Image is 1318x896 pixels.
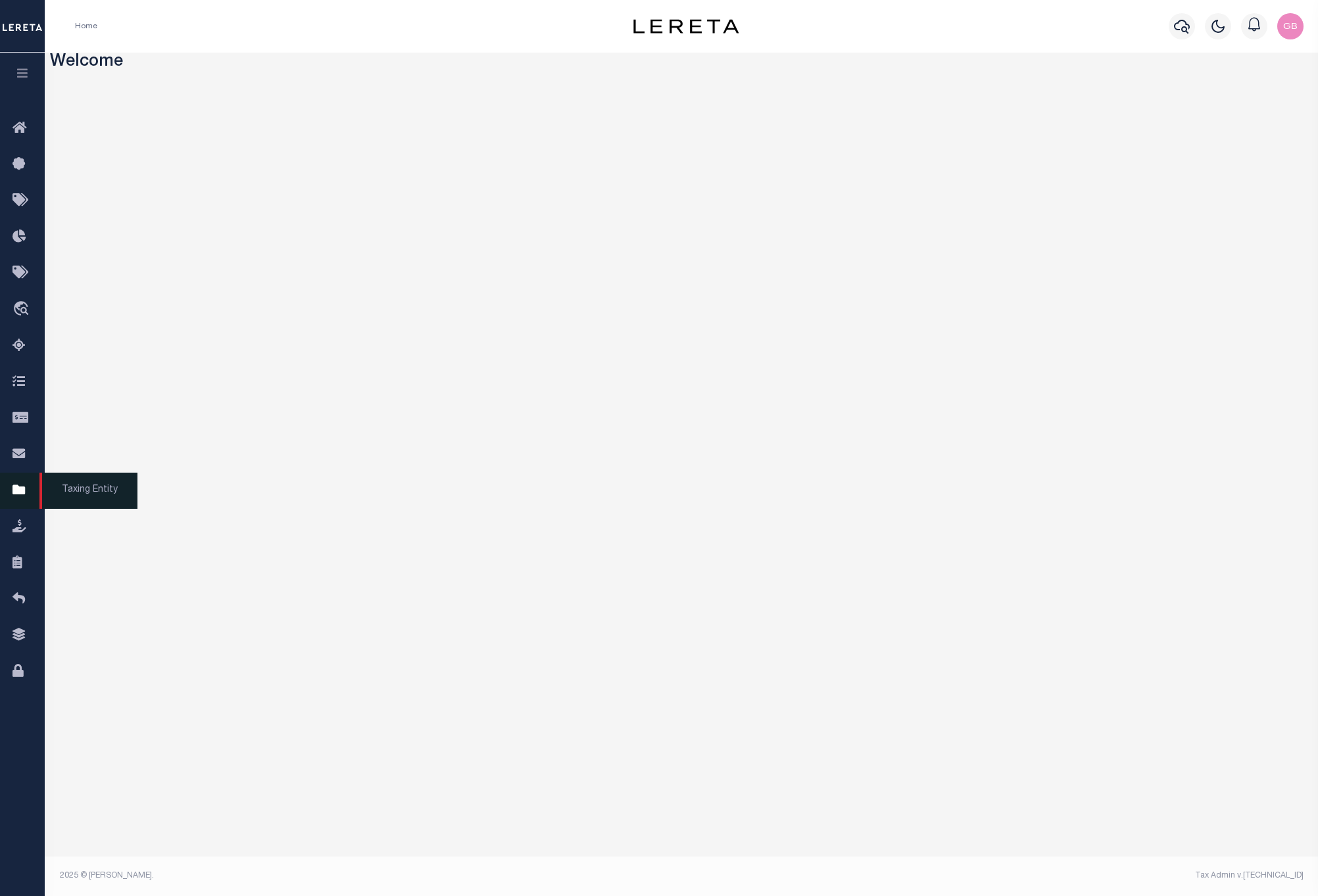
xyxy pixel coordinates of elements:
i: travel_explore [12,301,34,318]
div: 2025 © [PERSON_NAME]. [50,870,682,882]
span: Taxing Entity [39,473,137,509]
h3: Welcome [50,53,1313,73]
div: Tax Admin v.[TECHNICAL_ID] [691,870,1304,882]
img: logo-dark.svg [633,19,739,34]
img: svg+xml;base64,PHN2ZyB4bWxucz0iaHR0cDovL3d3dy53My5vcmcvMjAwMC9zdmciIHBvaW50ZXItZXZlbnRzPSJub25lIi... [1277,13,1304,39]
li: Home [75,20,97,32]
